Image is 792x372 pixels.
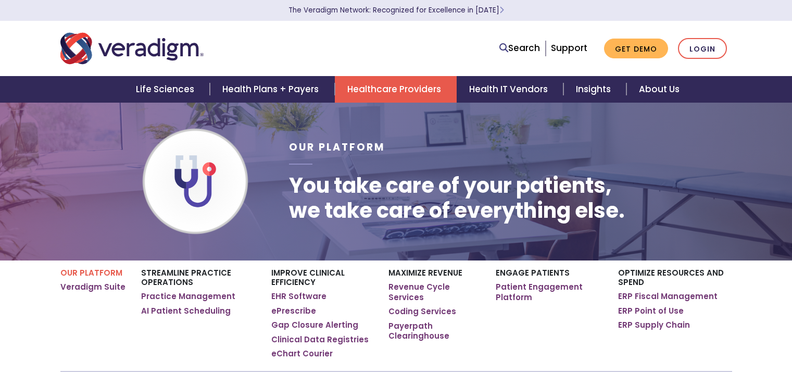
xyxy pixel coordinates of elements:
a: Health IT Vendors [457,76,563,103]
a: ERP Fiscal Management [618,291,718,302]
a: Healthcare Providers [335,76,457,103]
h1: You take care of your patients, we take care of everything else. [289,173,625,223]
a: eChart Courier [271,349,333,359]
span: Our Platform [289,140,385,154]
a: ERP Supply Chain [618,320,690,330]
a: Revenue Cycle Services [388,282,480,302]
a: EHR Software [271,291,326,302]
a: Gap Closure Alerting [271,320,358,330]
a: Veradigm Suite [60,282,125,292]
a: About Us [626,76,692,103]
a: Get Demo [604,39,668,59]
a: Patient Engagement Platform [496,282,602,302]
img: Veradigm logo [60,31,204,66]
a: The Veradigm Network: Recognized for Excellence in [DATE]Learn More [288,5,504,15]
span: Learn More [499,5,504,15]
a: ERP Point of Use [618,306,684,316]
a: Clinical Data Registries [271,334,369,345]
a: Coding Services [388,306,456,317]
a: ePrescribe [271,306,316,316]
a: Life Sciences [123,76,210,103]
a: Payerpath Clearinghouse [388,321,480,341]
a: Practice Management [141,291,235,302]
a: Insights [563,76,626,103]
a: Health Plans + Payers [210,76,334,103]
a: Support [551,42,587,54]
a: Search [499,41,540,55]
a: AI Patient Scheduling [141,306,231,316]
a: Login [678,38,727,59]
